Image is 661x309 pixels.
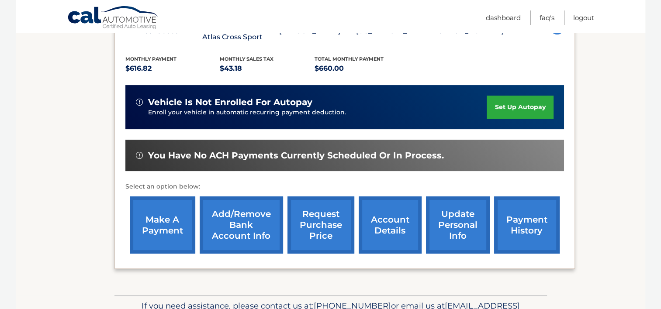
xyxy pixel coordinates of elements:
p: Select an option below: [125,182,564,192]
a: account details [359,196,422,254]
a: Dashboard [486,10,521,25]
p: $43.18 [220,62,315,75]
a: set up autopay [487,96,553,119]
a: update personal info [426,196,490,254]
p: Enroll your vehicle in automatic recurring payment deduction. [148,108,487,117]
p: $616.82 [125,62,220,75]
span: Total Monthly Payment [315,56,384,62]
p: $660.00 [315,62,409,75]
a: Cal Automotive [67,6,159,31]
a: Add/Remove bank account info [200,196,283,254]
a: payment history [494,196,560,254]
span: You have no ACH payments currently scheduled or in process. [148,150,444,161]
a: make a payment [130,196,195,254]
img: alert-white.svg [136,99,143,106]
span: Monthly Payment [125,56,176,62]
a: FAQ's [540,10,554,25]
span: vehicle is not enrolled for autopay [148,97,312,108]
a: Logout [573,10,594,25]
a: request purchase price [287,196,354,254]
span: Monthly sales Tax [220,56,273,62]
img: alert-white.svg [136,152,143,159]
